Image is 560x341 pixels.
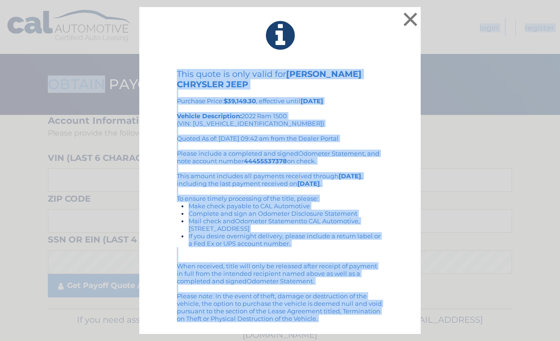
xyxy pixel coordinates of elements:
a: Odometer Statement [247,277,313,285]
b: [DATE] [301,97,323,105]
li: Complete and sign an Odometer Disclosure Statement [189,210,383,217]
b: [DATE] [297,180,320,187]
b: [DATE] [339,172,361,180]
li: Mail check and to CAL Automotive, [STREET_ADDRESS] [189,217,383,232]
h4: This quote is only valid for [177,69,383,90]
li: Make check payable to CAL Automotive [189,202,383,210]
strong: Vehicle Description: [177,112,242,120]
a: Odometer Statement [298,150,364,157]
b: [PERSON_NAME] CHRYSLER JEEP [177,69,362,90]
div: Please include a completed and signed , and note account number on check. This amount includes al... [177,150,383,322]
a: 44455537378 [244,157,287,165]
b: $39,149.30 [224,97,256,105]
a: Odometer Statement [235,217,301,225]
button: × [401,10,420,29]
li: If you desire overnight delivery, please include a return label or a Fed Ex or UPS account number. [189,232,383,247]
div: Purchase Price: , effective until 2022 Ram 1500 (VIN: [US_VEHICLE_IDENTIFICATION_NUMBER]) Quoted ... [177,69,383,150]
